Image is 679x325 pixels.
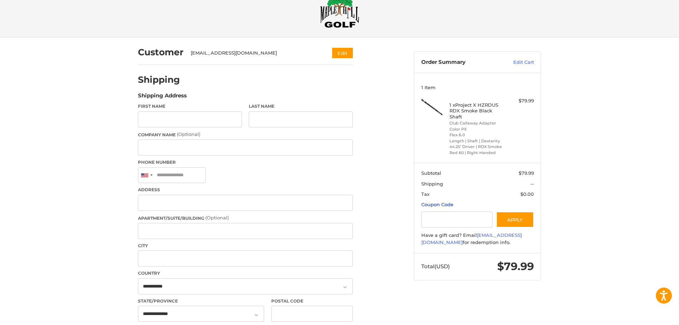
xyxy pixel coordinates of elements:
button: Apply [496,212,534,228]
li: Club Callaway Adapter [449,120,504,126]
a: Edit Cart [498,59,534,66]
label: Phone Number [138,159,353,166]
h4: 1 x Project X HZRDUS RDX Smoke Black Shaft [449,102,504,120]
small: (Optional) [205,215,229,220]
h2: Customer [138,47,184,58]
label: Address [138,187,353,193]
li: Color PX [449,126,504,132]
h3: Order Summary [421,59,498,66]
iframe: Google Customer Reviews [620,306,679,325]
div: [EMAIL_ADDRESS][DOMAIN_NAME] [191,50,319,57]
legend: Shipping Address [138,92,187,103]
label: Last Name [249,103,353,110]
input: Gift Certificate or Coupon Code [421,212,493,228]
a: [EMAIL_ADDRESS][DOMAIN_NAME] [421,232,522,245]
li: Length | Shaft | Dexterity 44.25" Driver | RDX Smoke Red 60 | Right-Handed [449,138,504,156]
span: $79.99 [519,170,534,176]
div: United States: +1 [138,168,155,183]
label: Country [138,270,353,276]
label: First Name [138,103,242,110]
span: Subtotal [421,170,441,176]
label: State/Province [138,298,264,304]
label: City [138,243,353,249]
h3: 1 Item [421,85,534,90]
span: Total (USD) [421,263,450,270]
span: $0.00 [520,191,534,197]
div: $79.99 [506,97,534,105]
span: $79.99 [497,260,534,273]
a: Coupon Code [421,202,453,207]
label: Company Name [138,131,353,138]
span: Shipping [421,181,443,187]
span: -- [530,181,534,187]
h2: Shipping [138,74,180,85]
div: Have a gift card? Email for redemption info. [421,232,534,246]
label: Postal Code [271,298,353,304]
span: Tax [421,191,429,197]
label: Apartment/Suite/Building [138,214,353,222]
small: (Optional) [177,131,200,137]
li: Flex 6.0 [449,132,504,138]
button: Edit [332,48,353,58]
